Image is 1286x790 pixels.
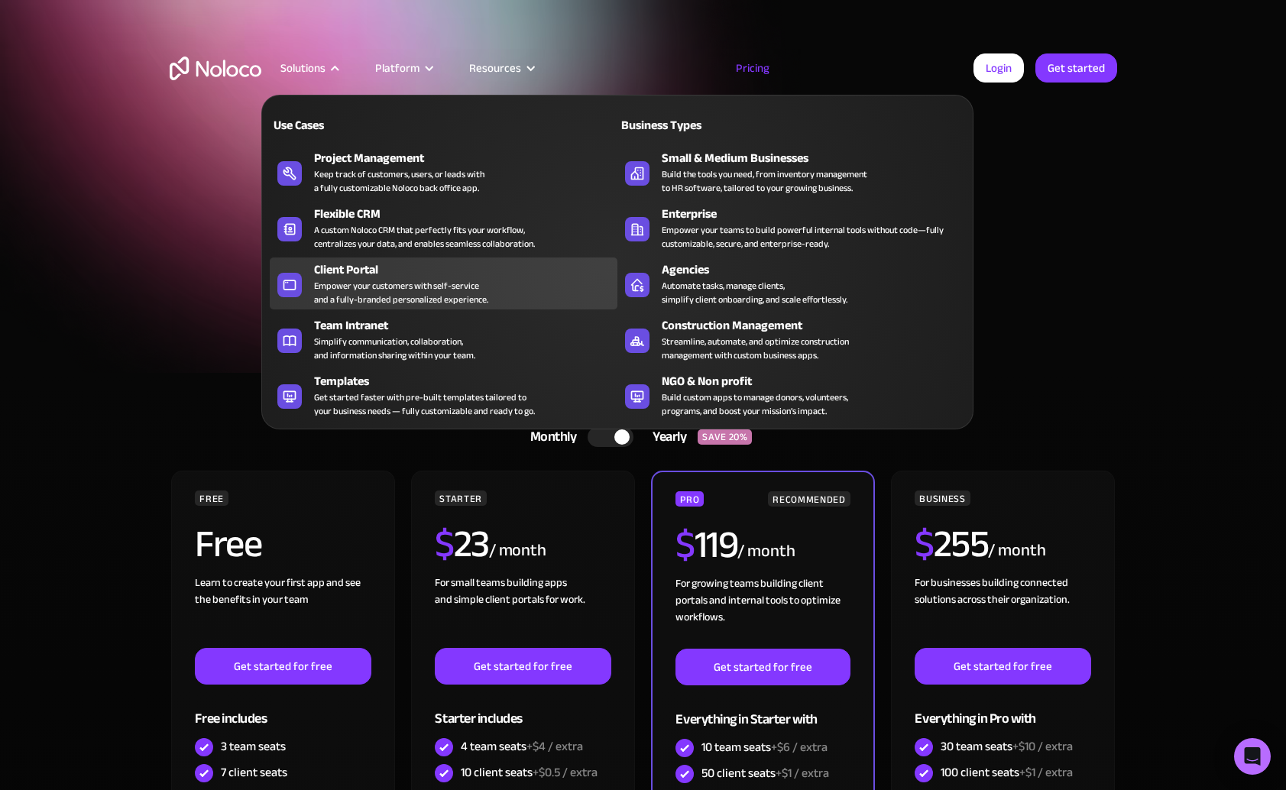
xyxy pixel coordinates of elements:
[915,648,1090,685] a: Get started for free
[461,764,598,781] div: 10 client seats
[662,372,972,390] div: NGO & Non profit
[1012,735,1073,758] span: +$10 / extra
[662,205,972,223] div: Enterprise
[662,149,972,167] div: Small & Medium Businesses
[617,202,965,254] a: EnterpriseEmpower your teams to build powerful internal tools without code—fully customizable, se...
[435,525,489,563] h2: 23
[617,313,965,365] a: Construction ManagementStreamline, automate, and optimize constructionmanagement with custom busi...
[314,167,484,195] div: Keep track of customers, users, or leads with a fully customizable Noloco back office app.
[662,261,972,279] div: Agencies
[270,146,617,198] a: Project ManagementKeep track of customers, users, or leads witha fully customizable Noloco back o...
[511,426,588,448] div: Monthly
[1234,738,1271,775] div: Open Intercom Messenger
[915,491,970,506] div: BUSINESS
[941,764,1073,781] div: 100 client seats
[701,739,828,756] div: 10 team seats
[261,73,973,429] nav: Solutions
[356,58,450,78] div: Platform
[270,107,617,142] a: Use Cases
[375,58,419,78] div: Platform
[1035,53,1117,83] a: Get started
[915,508,934,580] span: $
[170,57,261,80] a: home
[776,762,829,785] span: +$1 / extra
[675,575,850,649] div: For growing teams building client portals and internal tools to optimize workflows.
[314,261,624,279] div: Client Portal
[270,116,437,134] div: Use Cases
[988,539,1045,563] div: / month
[195,525,261,563] h2: Free
[662,167,867,195] div: Build the tools you need, from inventory management to HR software, tailored to your growing busi...
[675,649,850,685] a: Get started for free
[662,279,847,306] div: Automate tasks, manage clients, simplify client onboarding, and scale effortlessly.
[662,316,972,335] div: Construction Management
[675,491,704,507] div: PRO
[314,372,624,390] div: Templates
[662,335,849,362] div: Streamline, automate, and optimize construction management with custom business apps.
[195,648,371,685] a: Get started for free
[314,149,624,167] div: Project Management
[973,53,1024,83] a: Login
[941,738,1073,755] div: 30 team seats
[270,257,617,309] a: Client PortalEmpower your customers with self-serviceand a fully-branded personalized experience.
[450,58,552,78] div: Resources
[195,575,371,648] div: Learn to create your first app and see the benefits in your team ‍
[617,257,965,309] a: AgenciesAutomate tasks, manage clients,simplify client onboarding, and scale effortlessly.
[768,491,850,507] div: RECOMMENDED
[617,107,965,142] a: Business Types
[915,575,1090,648] div: For businesses building connected solutions across their organization. ‍
[270,202,617,254] a: Flexible CRMA custom Noloco CRM that perfectly fits your workflow,centralizes your data, and enab...
[633,426,698,448] div: Yearly
[195,685,371,734] div: Free includes
[261,58,356,78] div: Solutions
[617,146,965,198] a: Small & Medium BusinessesBuild the tools you need, from inventory managementto HR software, tailo...
[170,160,1117,206] h1: A plan for organizations of all sizes
[698,429,752,445] div: SAVE 20%
[314,205,624,223] div: Flexible CRM
[737,539,795,564] div: / month
[915,525,988,563] h2: 255
[314,279,488,306] div: Empower your customers with self-service and a fully-branded personalized experience.
[717,58,789,78] a: Pricing
[270,369,617,421] a: TemplatesGet started faster with pre-built templates tailored toyour business needs — fully custo...
[314,316,624,335] div: Team Intranet
[314,335,475,362] div: Simplify communication, collaboration, and information sharing within your team.
[314,223,535,251] div: A custom Noloco CRM that perfectly fits your workflow, centralizes your data, and enables seamles...
[435,491,486,506] div: STARTER
[915,685,1090,734] div: Everything in Pro with
[435,575,611,648] div: For small teams building apps and simple client portals for work. ‍
[526,735,583,758] span: +$4 / extra
[1019,761,1073,784] span: +$1 / extra
[617,116,785,134] div: Business Types
[435,508,454,580] span: $
[675,526,737,564] h2: 119
[662,390,848,418] div: Build custom apps to manage donors, volunteers, programs, and boost your mission’s impact.
[195,491,228,506] div: FREE
[314,390,535,418] div: Get started faster with pre-built templates tailored to your business needs — fully customizable ...
[771,736,828,759] span: +$6 / extra
[461,738,583,755] div: 4 team seats
[280,58,326,78] div: Solutions
[221,764,287,781] div: 7 client seats
[435,685,611,734] div: Starter includes
[489,539,546,563] div: / month
[270,313,617,365] a: Team IntranetSimplify communication, collaboration,and information sharing within your team.
[675,685,850,735] div: Everything in Starter with
[533,761,598,784] span: +$0.5 / extra
[662,223,957,251] div: Empower your teams to build powerful internal tools without code—fully customizable, secure, and ...
[617,369,965,421] a: NGO & Non profitBuild custom apps to manage donors, volunteers,programs, and boost your mission’s...
[469,58,521,78] div: Resources
[675,509,695,581] span: $
[221,738,286,755] div: 3 team seats
[701,765,829,782] div: 50 client seats
[435,648,611,685] a: Get started for free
